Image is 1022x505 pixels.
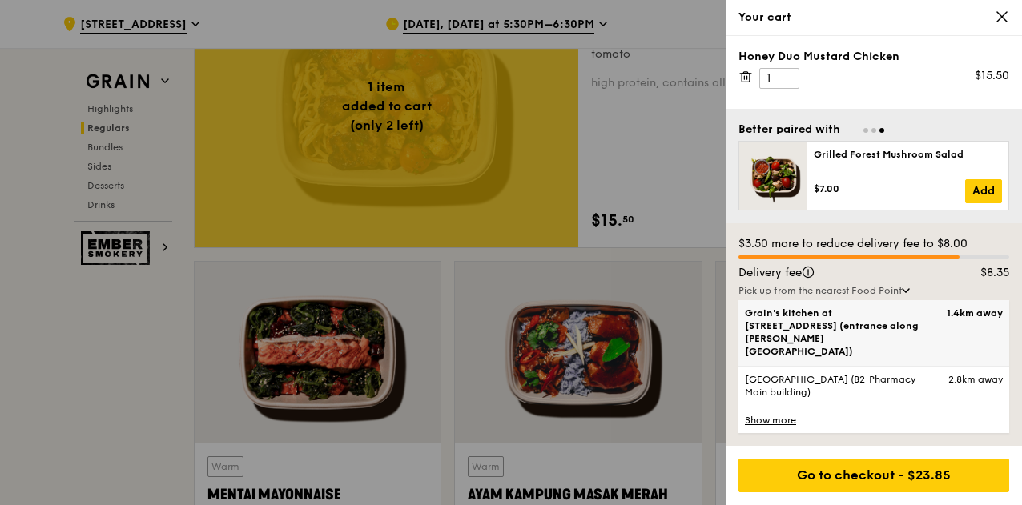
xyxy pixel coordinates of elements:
a: Show more [738,407,1009,433]
div: Delivery fee [729,265,947,281]
div: Pick up from the nearest Food Point [738,284,1009,297]
span: Go to slide 3 [879,128,884,133]
div: Grilled Forest Mushroom Salad [814,148,1002,161]
a: Add [965,179,1002,203]
div: $15.50 [975,68,1009,84]
span: 2.8km away [948,373,1003,386]
div: $3.50 more to reduce delivery fee to $8.00 [738,236,1009,252]
div: $8.35 [947,265,1020,281]
span: Go to slide 2 [871,128,876,133]
div: Go to checkout - $23.85 [738,459,1009,492]
div: Your cart [738,10,1009,26]
span: Grain's kitchen at [STREET_ADDRESS] (entrance along [PERSON_NAME][GEOGRAPHIC_DATA]) [745,307,939,358]
div: Honey Duo Mustard Chicken [738,49,1009,65]
span: [GEOGRAPHIC_DATA] (B2 Pharmacy Main building) [745,373,939,399]
span: Go to slide 1 [863,128,868,133]
div: $7.00 [814,182,965,195]
div: Better paired with [738,122,840,138]
span: 1.4km away [947,307,1003,319]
